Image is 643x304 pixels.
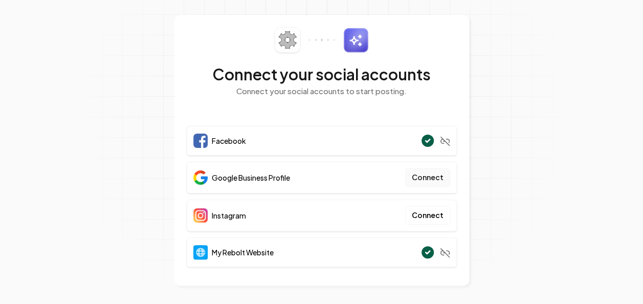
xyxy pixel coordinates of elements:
[193,170,208,185] img: Google
[308,39,335,41] img: connector-dots.svg
[187,85,457,97] p: Connect your social accounts to start posting.
[212,172,290,183] span: Google Business Profile
[193,134,208,148] img: Facebook
[193,245,208,259] img: Website
[193,208,208,223] img: Instagram
[212,136,246,146] span: Facebook
[405,206,450,225] button: Connect
[212,210,246,221] span: Instagram
[187,65,457,83] h2: Connect your social accounts
[343,28,368,53] img: sparkles.svg
[405,168,450,187] button: Connect
[212,247,274,257] span: My Rebolt Website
